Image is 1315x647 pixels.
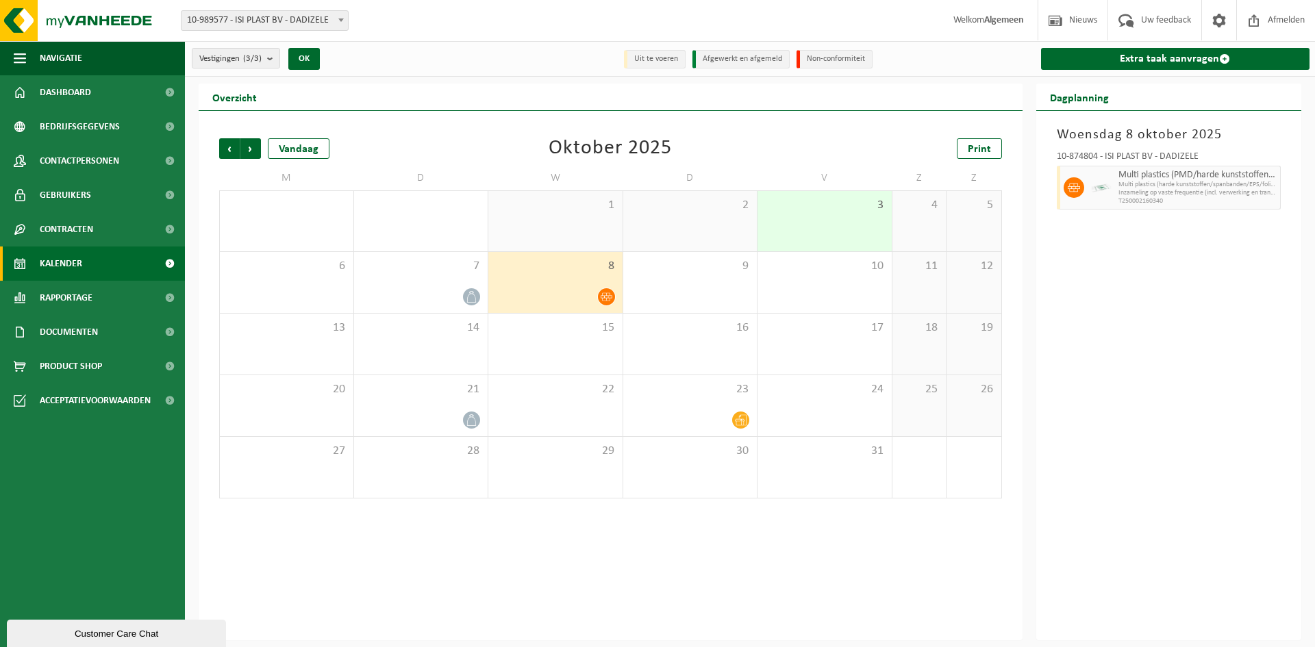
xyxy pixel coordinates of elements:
span: 26 [953,382,994,397]
li: Uit te voeren [624,50,686,68]
span: Navigatie [40,41,82,75]
span: 1 [495,198,616,213]
span: 13 [227,320,347,335]
span: 16 [630,320,751,335]
span: 6 [227,259,347,274]
span: 23 [630,382,751,397]
span: 7 [361,259,481,274]
span: Multi plastics (harde kunststoffen/spanbanden/EPS/folie natu [1118,181,1277,189]
span: 10-989577 - ISI PLAST BV - DADIZELE [181,10,349,31]
span: Acceptatievoorwaarden [40,383,151,418]
span: 20 [227,382,347,397]
span: 28 [361,444,481,459]
span: 11 [899,259,940,274]
span: 19 [953,320,994,335]
count: (3/3) [243,54,262,63]
td: M [219,166,354,190]
button: Vestigingen(3/3) [192,48,280,68]
div: 10-874804 - ISI PLAST BV - DADIZELE [1057,152,1281,166]
td: D [623,166,758,190]
span: T250002160340 [1118,197,1277,205]
span: 25 [899,382,940,397]
span: Contracten [40,212,93,246]
span: 31 [764,444,885,459]
span: Kalender [40,246,82,281]
span: 5 [953,198,994,213]
span: 8 [495,259,616,274]
span: 18 [899,320,940,335]
div: Oktober 2025 [549,138,672,159]
a: Print [957,138,1002,159]
iframe: chat widget [7,617,229,647]
span: 12 [953,259,994,274]
span: 15 [495,320,616,335]
strong: Algemeen [984,15,1024,25]
span: Bedrijfsgegevens [40,110,120,144]
td: D [354,166,489,190]
span: Print [968,144,991,155]
span: 21 [361,382,481,397]
td: W [488,166,623,190]
li: Afgewerkt en afgemeld [692,50,790,68]
span: Vorige [219,138,240,159]
span: 24 [764,382,885,397]
span: Gebruikers [40,178,91,212]
span: Contactpersonen [40,144,119,178]
span: Documenten [40,315,98,349]
span: 14 [361,320,481,335]
td: Z [892,166,947,190]
h2: Dagplanning [1036,84,1123,110]
span: Multi plastics (PMD/harde kunststoffen/spanbanden/EPS/folie naturel/folie gemengd) [1118,170,1277,181]
span: 2 [630,198,751,213]
td: V [757,166,892,190]
span: Rapportage [40,281,92,315]
span: 29 [495,444,616,459]
span: 3 [764,198,885,213]
span: 30 [630,444,751,459]
td: Z [947,166,1001,190]
span: Inzameling op vaste frequentie (incl. verwerking en transport) [1118,189,1277,197]
span: 22 [495,382,616,397]
span: 10 [764,259,885,274]
h3: Woensdag 8 oktober 2025 [1057,125,1281,145]
span: 27 [227,444,347,459]
a: Extra taak aanvragen [1041,48,1310,70]
li: Non-conformiteit [797,50,873,68]
div: Vandaag [268,138,329,159]
span: 17 [764,320,885,335]
span: 4 [899,198,940,213]
span: Product Shop [40,349,102,383]
span: Dashboard [40,75,91,110]
h2: Overzicht [199,84,271,110]
img: LP-SK-00500-LPE-16 [1091,177,1112,198]
span: 10-989577 - ISI PLAST BV - DADIZELE [181,11,348,30]
span: Vestigingen [199,49,262,69]
span: Volgende [240,138,261,159]
button: OK [288,48,320,70]
span: 9 [630,259,751,274]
